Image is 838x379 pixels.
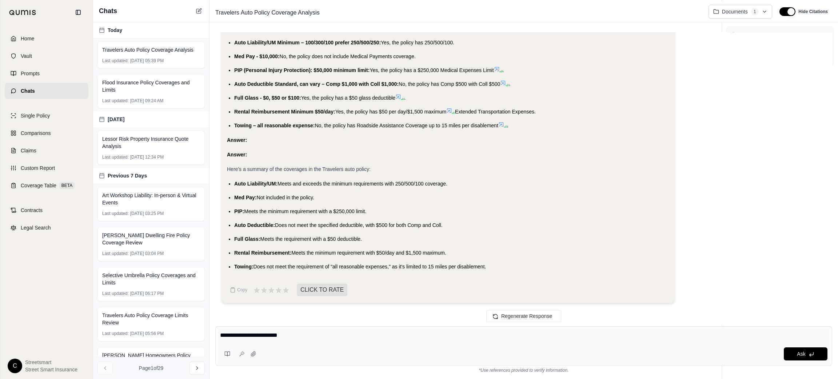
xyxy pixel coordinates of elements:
span: Yes, the policy has a $250,000 Medical Expenses Limit [370,67,494,73]
span: Last updated: [102,291,129,296]
span: Meets the minimum requirement with $50/day and $1,500 maximum. [291,250,446,256]
span: Regenerate Response [501,313,552,319]
span: . [503,67,504,73]
span: [DATE] 03:04 PM [130,251,164,256]
button: Regenerate Response [486,310,561,322]
span: [DATE] 12:34 PM [130,154,164,160]
a: Chats [5,83,88,99]
span: Custom Report [21,164,55,172]
span: Page 1 of 29 [139,364,164,372]
span: Travelers Auto Policy Coverage Limits Review [102,312,200,326]
a: Legal Search [5,220,88,236]
span: Vault [21,52,32,60]
span: Auto Deductible: [234,222,275,228]
span: Street Smart Insurance [25,366,77,373]
span: Chats [21,87,35,95]
span: CLICK TO RATE [297,284,347,296]
a: Prompts [5,65,88,81]
span: Last updated: [102,331,129,336]
span: Meets the requirement with a $50 deductible. [260,236,362,242]
strong: Answer: [227,137,247,143]
div: *Use references provided to verify information. [215,366,832,373]
span: Last updated: [102,251,129,256]
span: [PERSON_NAME] Dwelling Fire Policy Coverage Review [102,232,200,246]
span: Flood Insurance Policy Coverages and Limits [102,79,200,93]
span: Extended Transportation Expenses. [455,109,536,115]
span: PIP (Personal Injury Protection): $50,000 minimum limit: [234,67,370,73]
span: Today [108,27,122,34]
span: Med Pay: [234,195,256,200]
span: Auto Liability/UM: [234,181,278,187]
span: Claims [21,147,36,154]
strong: Answer: [227,152,247,157]
span: [DATE] 05:39 PM [130,58,164,64]
span: Auto Liability/UM Minimum – 100/300/100 prefer 250/500/250: [234,40,381,45]
span: No, the policy has Roadside Assistance Coverage up to 15 miles per disablement [315,123,498,128]
span: [PERSON_NAME] Homeowners Policy Coverage Review [102,352,200,366]
span: [DATE] 05:56 PM [130,331,164,336]
span: Travelers Auto Policy Coverage Analysis [212,7,323,19]
a: Coverage TableBETA [5,177,88,194]
span: Rental Reimbursement: [234,250,291,256]
span: Full Glass - $0, $50 or $100: [234,95,301,101]
span: Chats [99,6,117,16]
span: Yes, the policy has a $50 glass deductible [301,95,395,101]
span: Does not meet the specified deductible, with $500 for both Comp and Coll. [275,222,443,228]
span: Not included in the policy. [256,195,314,200]
span: Does not meet the requirement of "all reasonable expenses," as it's limited to 15 miles per disab... [254,264,486,270]
span: Copy [237,287,247,293]
span: Streetsmart [25,359,77,366]
button: New Chat [195,7,203,15]
span: Coverage Table [21,182,56,189]
span: Full Glass: [234,236,260,242]
span: Home [21,35,34,42]
span: No, the policy does not include Medical Payments coverage. [280,53,416,59]
span: Selective Umbrella Policy Coverages and Limits [102,272,200,286]
button: Documents1 [709,5,773,19]
a: Custom Report [5,160,88,176]
span: Towing – all reasonable expense: [234,123,315,128]
span: Last updated: [102,211,129,216]
span: . [507,123,508,128]
span: Contracts [21,207,43,214]
span: Last updated: [102,98,129,104]
button: Collapse sidebar [72,7,84,18]
div: Edit Title [212,7,703,19]
span: [DATE] 06:17 PM [130,291,164,296]
span: Art Workshop Liability: In-person & Virtual Events [102,192,200,206]
span: 1 [751,8,759,15]
span: Meets and exceeds the minimum requirements with 250/500/100 coverage. [278,181,447,187]
span: [DATE] [108,116,124,123]
a: Home [5,31,88,47]
span: Yes, the policy has 250/500/100. [381,40,454,45]
span: Last updated: [102,58,129,64]
span: Yes, the policy has $50 per day/$1,500 maximum [335,109,446,115]
span: . [509,81,510,87]
button: Ask [784,347,827,360]
span: Hide Citations [798,9,828,15]
span: Travelers Auto Policy Coverage Analysis [102,46,193,53]
span: BETA [59,182,75,189]
a: Single Policy [5,108,88,124]
span: Here's a summary of the coverages in the Travelers auto policy: [227,166,371,172]
a: Vault [5,48,88,64]
span: Legal Search [21,224,51,231]
span: Last updated: [102,154,129,160]
a: Contracts [5,202,88,218]
img: Qumis Logo [9,10,36,15]
a: Claims [5,143,88,159]
span: Single Policy [21,112,50,119]
span: PIP: [234,208,244,214]
span: Previous 7 Days [108,172,147,179]
span: Med Pay - $10,000: [234,53,280,59]
span: Lessor Risk Property Insurance Quote Analysis [102,135,200,150]
span: [DATE] 09:24 AM [130,98,164,104]
a: Comparisons [5,125,88,141]
span: Rental Reimbursement Minimum $50/day: [234,109,335,115]
span: Auto Deductible Standard, can vary – Comp $1,000 with Coll $1,000: [234,81,399,87]
span: Prompts [21,70,40,77]
span: Meets the minimum requirement with a $250,000 limit. [244,208,366,214]
span: . [404,95,406,101]
span: Comparisons [21,129,51,137]
div: C [8,359,22,373]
